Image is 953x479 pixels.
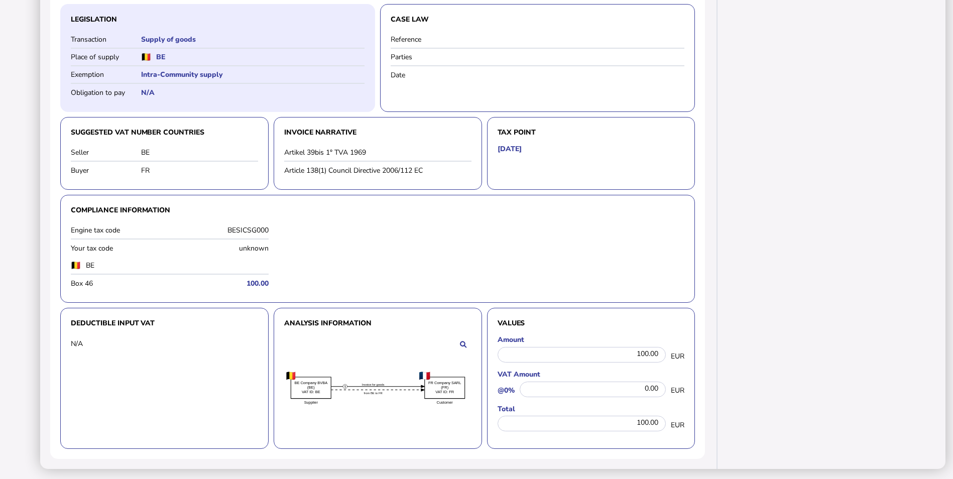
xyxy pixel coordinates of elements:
[520,382,666,397] div: 0.00
[71,15,365,24] h3: Legislation
[498,347,666,363] div: 100.00
[498,404,685,414] label: Total
[304,401,318,405] text: Supplier
[441,385,448,390] text: (FR)
[71,35,141,44] label: Transaction
[141,88,365,97] h5: N/A
[284,318,471,328] h3: Analysis information
[307,385,314,390] text: (BE)
[344,385,346,389] text: T
[391,15,684,24] h3: Case law
[671,386,684,395] span: EUR
[71,225,167,235] label: Engine tax code
[156,52,165,62] h5: BE
[71,166,141,175] label: Buyer
[302,390,320,394] text: VAT ID: BE
[498,416,666,431] div: 100.00
[141,35,365,44] h5: Supply of goods
[498,144,522,154] h5: [DATE]
[141,53,151,61] img: be.png
[364,392,382,395] textpath: from BE to FR
[86,261,191,270] label: BE
[287,372,294,378] text: (BE)
[71,70,141,79] label: Exemption
[172,244,269,253] div: unknown
[71,262,81,269] img: be.png
[71,148,141,157] label: Seller
[141,148,258,157] div: BE
[71,279,167,288] label: Box 46
[71,244,167,253] label: Your tax code
[498,335,685,344] label: Amount
[172,225,269,235] div: BESICSG000
[284,128,471,137] h3: Invoice narrative
[284,166,471,175] div: Article 138(1) Council Directive 2006/112 EC
[391,70,461,80] label: Date
[435,390,454,394] text: VAT ID: FR
[498,128,685,137] h3: Tax point
[436,401,453,405] text: Customer
[391,52,461,62] label: Parties
[671,351,684,361] span: EUR
[141,166,258,175] div: FR
[71,339,141,348] div: N/A
[71,318,258,328] h3: Deductible input VAT
[141,70,365,79] h5: Intra-Community supply
[498,370,685,379] label: VAT Amount
[362,383,384,386] textpath: Invoice for goods
[294,381,327,385] text: BE Company BVBA
[671,420,684,430] span: EUR
[498,386,515,395] label: @0%
[71,205,684,215] h3: Compliance information
[284,148,471,157] div: Artikel 39bis 1° TVA 1969
[391,35,461,44] label: Reference
[71,88,141,97] label: Obligation to pay
[421,372,428,378] text: (FR)
[71,52,141,62] label: Place of supply
[498,318,685,328] h3: Values
[172,279,269,288] h5: 100.00
[71,128,258,137] h3: Suggested VAT number countries
[428,381,461,385] text: FR Company SARL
